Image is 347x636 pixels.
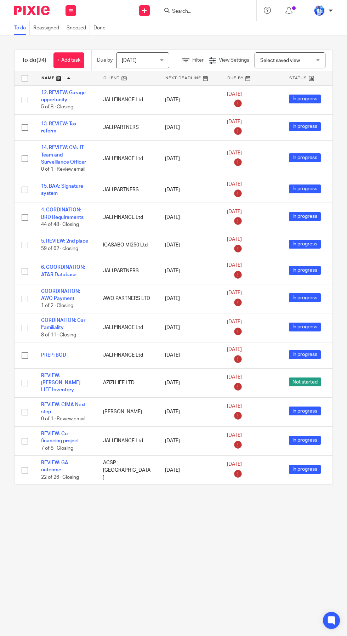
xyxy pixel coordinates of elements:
span: 0 of 1 · Review email [41,167,85,172]
span: [DATE] [227,151,242,155]
span: [DATE] [227,433,242,438]
span: (24) [36,57,46,63]
td: JALI FINANCE Ltd [96,141,158,177]
span: In progress [289,465,321,474]
span: [DATE] [227,92,242,97]
span: 1 of 2 · Closing [41,303,73,308]
td: [DATE] [158,258,220,284]
td: JALI PARTNERS [96,258,158,284]
a: 4. CORDINATION: BRD Requirements [41,208,84,220]
a: Done [93,21,109,35]
a: 13. REVIEW: Tax reform [41,121,76,134]
span: In progress [289,240,321,249]
td: JALI FINANCE Ltd [96,85,158,114]
span: Filter [192,58,204,63]
span: In progress [289,293,321,302]
span: In progress [289,350,321,359]
td: [DATE] [158,114,220,141]
span: [DATE] [227,375,242,380]
span: 22 of 26 · Closing [41,475,79,480]
span: [DATE] [227,462,242,467]
span: [DATE] [227,209,242,214]
td: IGASABO MI250 Ltd [96,232,158,258]
img: Pixie [14,6,50,15]
span: 8 of 11 · Closing [41,333,76,337]
span: In progress [289,323,321,331]
td: AWO PARTNERS LTD [96,284,158,313]
span: [DATE] [227,263,242,268]
span: 5 of 8 · Closing [41,104,73,109]
a: 6. COORDINATION: ATAR Database [41,265,85,277]
a: REVIEW: [PERSON_NAME] LIFE Inventory [41,373,80,393]
h1: To do [22,57,46,64]
td: [DATE] [158,141,220,177]
span: In progress [289,184,321,193]
td: [DATE] [158,85,220,114]
a: Reassigned [33,21,63,35]
td: ACSP [GEOGRAPHIC_DATA] [96,456,158,485]
td: [DATE] [158,284,220,313]
a: 14. REVIEW: CVs-IT Team and Surveillance Officer [41,145,86,165]
span: 44 of 48 · Closing [41,222,79,227]
a: To do [14,21,30,35]
a: Snoozed [67,21,90,35]
a: 15. BAA: Signature system [41,184,83,196]
span: In progress [289,122,321,131]
span: In progress [289,436,321,445]
span: [DATE] [122,58,137,63]
span: [DATE] [227,290,242,295]
a: 5. REVIEW: 2nd place [41,239,88,244]
span: [DATE] [227,320,242,325]
a: REVIEW: CIMA Next step [41,402,86,414]
span: [DATE] [227,237,242,242]
td: JALI PARTNERS [96,114,158,141]
input: Search [171,8,235,15]
td: [DATE] [158,368,220,397]
td: [PERSON_NAME] [96,397,158,426]
span: In progress [289,153,321,162]
a: PREP: BOD [41,353,66,358]
span: Select saved view [260,58,300,63]
span: Not started [289,377,321,386]
span: 0 of 1 · Review email [41,417,85,422]
span: [DATE] [227,404,242,409]
td: [DATE] [158,342,220,369]
span: [DATE] [227,119,242,124]
span: [DATE] [227,347,242,352]
a: CORDINATION: Car Familiality [41,318,85,330]
td: JALI PARTNERS [96,177,158,203]
td: [DATE] [158,313,220,342]
span: In progress [289,407,321,415]
a: REVIEW: Co-financing project [41,431,79,443]
a: REVIEW: GA outcome [41,460,68,472]
a: COORDINATION: AWO Payment [41,289,80,301]
td: AZIZI LIFE LTD [96,368,158,397]
span: In progress [289,212,321,221]
td: JALI FINANCE Ltd [96,426,158,455]
td: JALI FINANCE Ltd [96,342,158,369]
p: Due by [97,57,113,64]
span: View Settings [219,58,249,63]
td: [DATE] [158,177,220,203]
td: [DATE] [158,456,220,485]
img: WhatsApp%20Image%202022-01-17%20at%2010.26.43%20PM.jpeg [314,5,325,16]
a: 12. REVIEW: Garage opportunity [41,90,86,102]
td: [DATE] [158,426,220,455]
td: [DATE] [158,203,220,232]
td: [DATE] [158,397,220,426]
span: 59 of 62 · closing [41,246,78,251]
span: [DATE] [227,182,242,187]
a: + Add task [53,52,84,68]
td: JALI FINANCE Ltd [96,203,158,232]
span: In progress [289,95,321,103]
td: JALI FINANCE Ltd [96,313,158,342]
span: 7 of 8 · Closing [41,446,73,451]
td: [DATE] [158,232,220,258]
span: In progress [289,266,321,275]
